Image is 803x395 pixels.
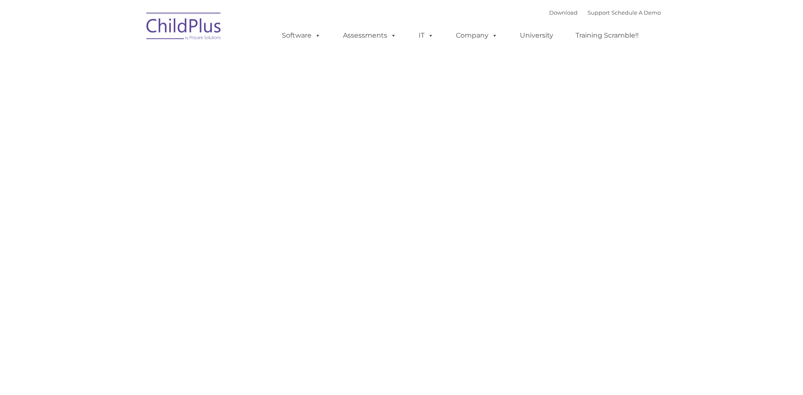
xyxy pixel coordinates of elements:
[549,9,661,16] font: |
[567,27,647,44] a: Training Scramble!!
[511,27,562,44] a: University
[142,7,226,48] img: ChildPlus by Procare Solutions
[549,9,578,16] a: Download
[588,9,610,16] a: Support
[274,27,329,44] a: Software
[611,9,661,16] a: Schedule A Demo
[448,27,506,44] a: Company
[410,27,442,44] a: IT
[335,27,405,44] a: Assessments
